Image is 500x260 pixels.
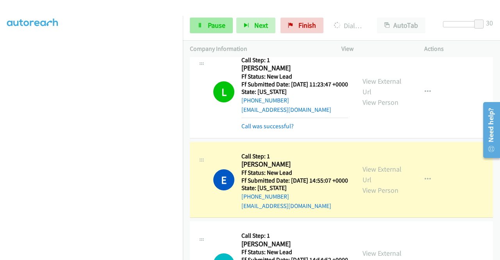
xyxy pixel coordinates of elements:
h1: L [213,81,234,102]
h2: [PERSON_NAME] [241,160,348,169]
span: Pause [208,21,225,30]
a: View External Url [362,165,402,184]
p: Company Information [190,44,327,54]
h5: Call Step: 1 [241,232,348,240]
h5: State: [US_STATE] [241,88,348,96]
a: [EMAIL_ADDRESS][DOMAIN_NAME] [241,106,331,113]
a: [PHONE_NUMBER] [241,193,289,200]
h5: Call Step: 1 [241,152,348,160]
h1: E [213,169,234,190]
button: Next [236,18,275,33]
button: AutoTab [377,18,425,33]
span: Finish [298,21,316,30]
h5: Ff Submitted Date: [DATE] 14:55:07 +0000 [241,177,348,185]
span: Next [254,21,268,30]
h5: Call Step: 1 [241,56,348,64]
h5: Ff Status: New Lead [241,73,348,81]
p: Actions [424,44,493,54]
h2: [PERSON_NAME] [241,240,348,249]
h2: [PERSON_NAME] [241,64,346,73]
a: View Person [362,98,398,107]
h5: State: [US_STATE] [241,184,348,192]
h5: Ff Status: New Lead [241,169,348,177]
p: Dialing [PERSON_NAME] [334,20,363,31]
a: [EMAIL_ADDRESS][DOMAIN_NAME] [241,202,331,210]
a: Pause [190,18,233,33]
a: View Person [362,186,398,195]
a: Call was successful? [241,122,294,130]
p: View [341,44,410,54]
a: Finish [280,18,323,33]
h5: Ff Submitted Date: [DATE] 11:23:47 +0000 [241,81,348,88]
h5: Ff Status: New Lead [241,248,348,256]
iframe: Resource Center [478,99,500,161]
a: View External Url [362,77,402,96]
div: 30 [486,18,493,28]
a: [PHONE_NUMBER] [241,97,289,104]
